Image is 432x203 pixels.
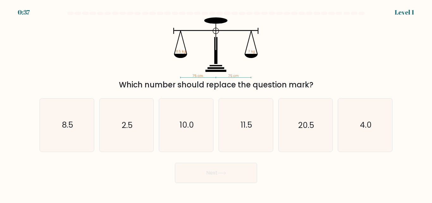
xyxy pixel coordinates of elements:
text: 4.0 [360,120,372,131]
tspan: 75 cm [228,73,239,78]
div: Which number should replace the question mark? [43,79,389,91]
tspan: 75 cm [193,73,203,78]
button: Next [175,163,257,183]
div: 0:37 [18,8,30,17]
text: 10.0 [180,120,194,131]
tspan: 8.5 kg [176,49,186,54]
tspan: ? kg [249,49,255,54]
text: 11.5 [241,120,252,131]
div: Level 1 [395,8,414,17]
text: 2.5 [122,120,133,131]
text: 20.5 [298,120,314,131]
text: 8.5 [62,120,73,131]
